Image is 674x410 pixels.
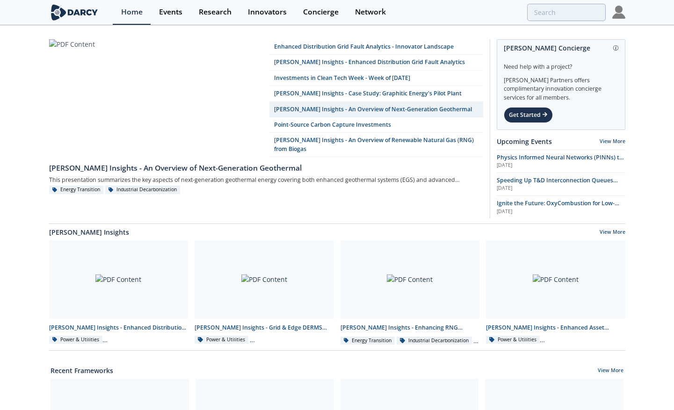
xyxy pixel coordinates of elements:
a: Investments in Clean Tech Week - Week of [DATE] [269,71,483,86]
div: Innovators [248,8,287,16]
a: PDF Content [PERSON_NAME] Insights - Grid & Edge DERMS Integration Power & Utilities [191,240,337,345]
div: Power & Utilities [49,336,103,344]
span: Ignite the Future: OxyCombustion for Low-Carbon Power [497,199,619,216]
span: Physics Informed Neural Networks (PINNs) to Accelerate Subsurface Scenario Analysis [497,153,624,170]
img: logo-wide.svg [49,4,100,21]
div: Industrial Decarbonization [397,337,472,345]
div: [PERSON_NAME] Insights - Enhanced Asset Management (O&M) for Onshore Wind Farms [486,324,625,332]
img: information.svg [613,45,618,50]
a: View More [598,367,623,375]
div: [DATE] [497,185,625,192]
div: [PERSON_NAME] Insights - Enhancing RNG innovation [341,324,480,332]
div: Home [121,8,143,16]
div: Energy Transition [341,337,395,345]
a: PDF Content [PERSON_NAME] Insights - Enhanced Distribution Grid Fault Analytics Power & Utilities [46,240,192,345]
div: Research [199,8,232,16]
a: [PERSON_NAME] Insights - An Overview of Renewable Natural Gas (RNG) from Biogas [269,133,483,157]
div: [PERSON_NAME] Concierge [504,40,618,56]
a: [PERSON_NAME] Insights - An Overview of Next-Generation Geothermal [49,158,483,174]
div: Get Started [504,107,553,123]
input: Advanced Search [527,4,606,21]
div: [PERSON_NAME] Insights - An Overview of Next-Generation Geothermal [49,163,483,174]
a: View More [600,138,625,144]
a: PDF Content [PERSON_NAME] Insights - Enhancing RNG innovation Energy Transition Industrial Decarb... [337,240,483,345]
div: [PERSON_NAME] Insights - Grid & Edge DERMS Integration [195,324,334,332]
a: [PERSON_NAME] Insights - Enhanced Distribution Grid Fault Analytics [269,55,483,70]
a: Upcoming Events [497,137,552,146]
div: Network [355,8,386,16]
div: Concierge [303,8,339,16]
div: [DATE] [497,162,625,169]
a: Enhanced Distribution Grid Fault Analytics - Innovator Landscape [269,39,483,55]
a: Point-Source Carbon Capture Investments [269,117,483,133]
span: Speeding Up T&D Interconnection Queues with Enhanced Software Solutions [497,176,618,193]
a: Speeding Up T&D Interconnection Queues with Enhanced Software Solutions [DATE] [497,176,625,192]
a: PDF Content [PERSON_NAME] Insights - Enhanced Asset Management (O&M) for Onshore Wind Farms Power... [483,240,629,345]
div: Energy Transition [49,186,104,194]
a: [PERSON_NAME] Insights [49,227,129,237]
div: Events [159,8,182,16]
a: Physics Informed Neural Networks (PINNs) to Accelerate Subsurface Scenario Analysis [DATE] [497,153,625,169]
div: Power & Utilities [486,336,540,344]
a: [PERSON_NAME] Insights - Case Study: Graphitic Energy's Pilot Plant [269,86,483,101]
a: View More [600,229,625,237]
img: Profile [612,6,625,19]
div: Industrial Decarbonization [105,186,181,194]
div: Need help with a project? [504,56,618,71]
div: [PERSON_NAME] Insights - Enhanced Distribution Grid Fault Analytics [49,324,188,332]
a: Recent Frameworks [51,366,113,375]
div: [PERSON_NAME] Partners offers complimentary innovation concierge services for all members. [504,71,618,102]
div: Power & Utilities [195,336,248,344]
div: This presentation summarizes the key aspects of next-generation geothermal energy covering both e... [49,174,483,186]
iframe: chat widget [635,373,665,401]
a: Ignite the Future: OxyCombustion for Low-Carbon Power [DATE] [497,199,625,215]
a: [PERSON_NAME] Insights - An Overview of Next-Generation Geothermal [269,102,483,117]
div: [DATE] [497,208,625,216]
